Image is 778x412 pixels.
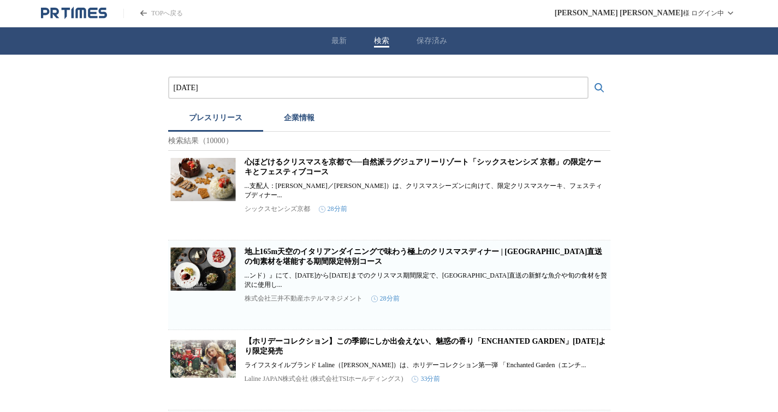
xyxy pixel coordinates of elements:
button: 検索する [589,77,610,99]
a: 【ホリデーコレクション】この季節にしか出会えない、魅惑の香り「ENCHANTED GARDEN」[DATE]より限定発売 [245,337,607,355]
button: 最新 [331,36,347,46]
a: PR TIMESのトップページはこちら [123,9,183,18]
time: 28分前 [371,294,400,303]
button: 保存済み [417,36,447,46]
button: プレスリリース [168,108,263,132]
p: ...ンド）』にて、[DATE]から[DATE]までのクリスマス期間限定で、[GEOGRAPHIC_DATA]直送の新鮮な魚介や旬の食材を贅沢に使用し... [245,271,608,290]
p: 株式会社三井不動産ホテルマネジメント [245,294,363,303]
img: 地上165m天空のイタリアンダイニングで味わう極上のクリスマスディナー | 豊洲市場直送の旬素材を堪能する期間限定特別コース [170,247,236,291]
a: 心ほどけるクリスマスを京都で──自然派ラグジュアリーリゾート「シックスセンシズ 京都」の限定ケーキとフェスティブコース [245,158,601,176]
p: 検索結果（10000） [168,132,610,151]
time: 28分前 [319,204,347,214]
input: プレスリリースおよび企業を検索する [174,82,583,94]
a: PR TIMESのトップページはこちら [41,7,107,20]
p: シックスセンシズ京都 [245,204,310,214]
span: [PERSON_NAME] [PERSON_NAME] [555,9,683,17]
time: 33分前 [412,374,440,384]
p: Laline JAPAN株式会社 (株式会社TSIホールディングス) [245,374,403,384]
img: 心ほどけるクリスマスを京都で──自然派ラグジュアリーリゾート「シックスセンシズ 京都」の限定ケーキとフェスティブコース [170,157,236,201]
p: ...支配人：[PERSON_NAME]／[PERSON_NAME]）は、クリスマスシーズンに向けて、限定クリスマスケーキ、フェスティブディナー... [245,181,608,200]
a: 地上165m天空のイタリアンダイニングで味わう極上のクリスマスディナー | [GEOGRAPHIC_DATA]直送の旬素材を堪能する期間限定特別コース [245,248,603,266]
img: 【ホリデーコレクション】この季節にしか出会えない、魅惑の香り「ENCHANTED GARDEN」2025年11月7日(金)より限定発売 [170,337,236,380]
button: 検索 [374,36,389,46]
button: 企業情報 [263,108,335,132]
p: ライフスタイルブランド Laline（[PERSON_NAME]）は、ホリデーコレクション第一弾 「Enchanted Garden（エンチ... [245,361,608,370]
